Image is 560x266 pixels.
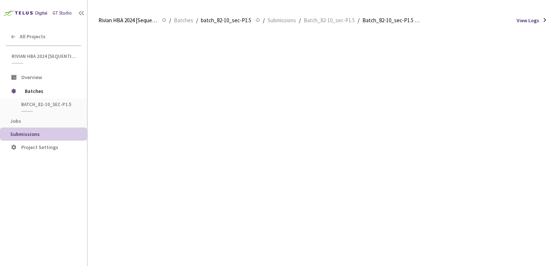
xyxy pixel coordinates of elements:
span: Batch_82-10_sec-P1.5 QC - [DATE] [362,16,421,25]
div: GT Studio [52,10,72,17]
a: Batch_82-10_sec-P1.5 [302,16,356,24]
span: Batch_82-10_sec-P1.5 [304,16,355,25]
span: Batches [25,84,75,98]
span: Batches [174,16,193,25]
li: / [299,16,301,25]
li: / [263,16,265,25]
li: / [196,16,198,25]
li: / [358,16,359,25]
span: Overview [21,74,42,81]
a: Batches [172,16,195,24]
span: Project Settings [21,144,58,150]
span: batch_82-10_sec-P1.5 [201,16,251,25]
span: Jobs [10,118,21,124]
span: View Logs [517,17,539,24]
span: Rivian HBA 2024 [Sequential] [98,16,157,25]
li: / [169,16,171,25]
a: Submissions [266,16,297,24]
span: batch_82-10_sec-P1.5 [21,101,75,107]
span: Submissions [10,131,40,137]
span: Submissions [268,16,296,25]
span: All Projects [20,34,46,40]
span: Rivian HBA 2024 [Sequential] [12,53,77,59]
